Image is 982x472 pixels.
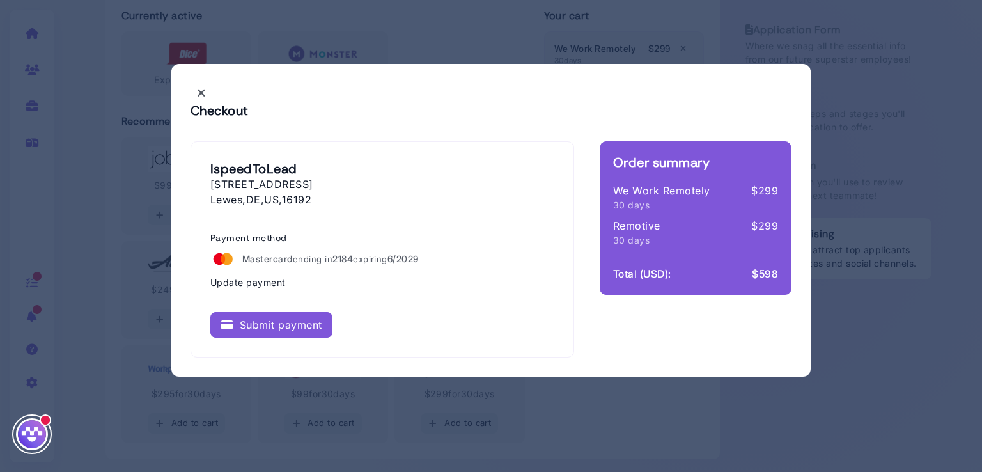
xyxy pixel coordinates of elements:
[613,155,778,170] h2: Order summary
[16,418,48,450] img: Megan
[210,233,554,244] h3: Payment method
[751,218,778,247] div: $ 299
[613,218,660,247] div: Remotive
[332,253,353,264] span: 2184
[752,266,778,281] div: $ 598
[191,103,249,118] h2: Checkout
[210,312,332,338] button: Submit payment
[242,253,293,264] span: mastercard
[387,253,419,264] span: 6 / 2029
[613,233,660,247] div: 30 days
[613,183,710,212] div: We Work Remotely
[751,183,778,212] div: $ 299
[210,277,286,288] a: Update payment
[210,177,554,207] div: [STREET_ADDRESS] Lewes , DE , US , 16192
[210,161,554,177] h2: IspeedToLead
[242,252,419,266] p: ending in expiring
[221,317,322,333] div: Submit payment
[613,198,710,212] div: 30 days
[613,266,671,281] div: Total (USD):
